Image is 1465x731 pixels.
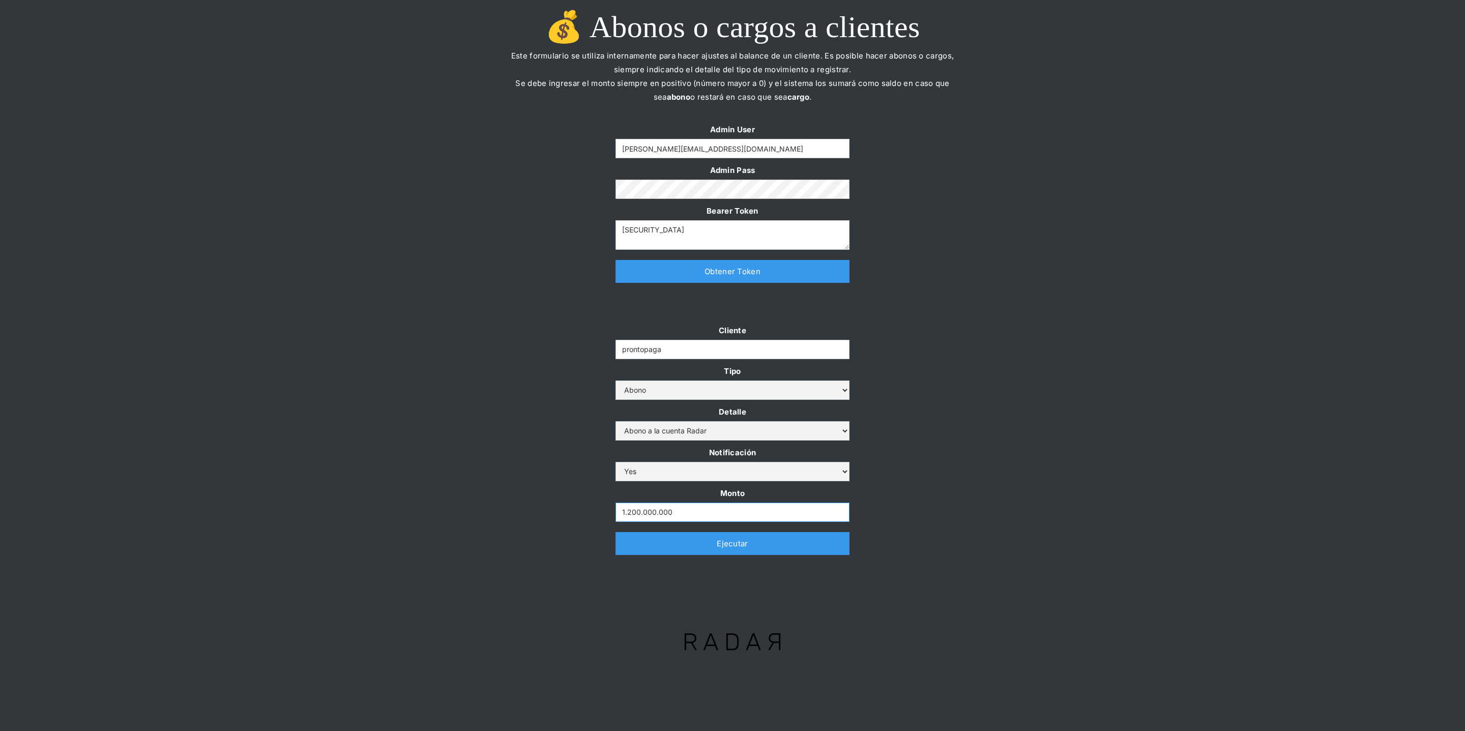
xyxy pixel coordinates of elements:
[616,446,849,459] label: Notificación
[616,123,849,250] form: Form
[616,324,849,522] form: Form
[616,364,849,378] label: Tipo
[616,340,849,359] input: Example Text
[787,92,810,102] strong: cargo
[616,532,849,555] a: Ejecutar
[504,49,961,118] p: Este formulario se utiliza internamente para hacer ajustes al balance de un cliente. Es posible h...
[616,139,849,158] input: Example Text
[616,486,849,500] label: Monto
[504,10,961,44] h1: 💰 Abonos o cargos a clientes
[616,405,849,419] label: Detalle
[667,616,797,667] img: Logo Radar
[667,92,691,102] strong: abono
[616,503,849,522] input: Monto
[616,260,849,283] a: Obtener Token
[616,324,849,337] label: Cliente
[616,204,849,218] label: Bearer Token
[616,163,849,177] label: Admin Pass
[616,123,849,136] label: Admin User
